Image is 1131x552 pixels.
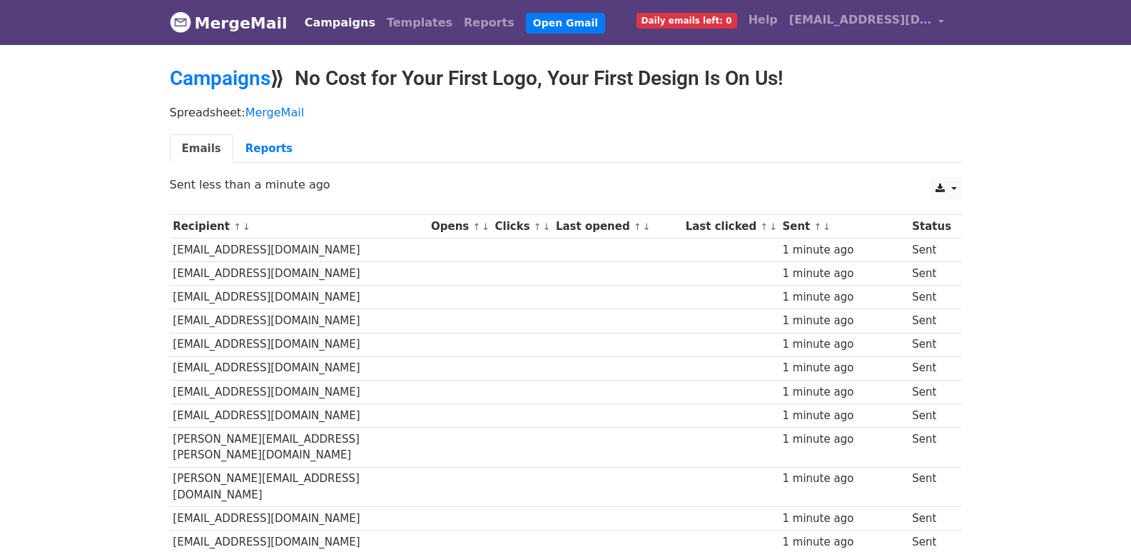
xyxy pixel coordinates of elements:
[170,8,288,38] a: MergeMail
[682,215,779,239] th: Last clicked
[170,333,428,356] td: [EMAIL_ADDRESS][DOMAIN_NAME]
[782,242,905,259] div: 1 minute ago
[782,313,905,329] div: 1 minute ago
[233,221,241,232] a: ↑
[908,215,954,239] th: Status
[823,221,831,232] a: ↓
[908,309,954,333] td: Sent
[779,215,909,239] th: Sent
[170,507,428,531] td: [EMAIL_ADDRESS][DOMAIN_NAME]
[243,221,250,232] a: ↓
[782,471,905,487] div: 1 minute ago
[170,380,428,403] td: [EMAIL_ADDRESS][DOMAIN_NAME]
[170,286,428,309] td: [EMAIL_ADDRESS][DOMAIN_NAME]
[782,336,905,353] div: 1 minute ago
[908,262,954,286] td: Sent
[782,360,905,376] div: 1 minute ago
[482,221,490,232] a: ↓
[492,215,552,239] th: Clicks
[170,356,428,380] td: [EMAIL_ADDRESS][DOMAIN_NAME]
[631,6,743,34] a: Daily emails left: 0
[743,6,783,34] a: Help
[789,11,932,29] span: [EMAIL_ADDRESS][DOMAIN_NAME]
[170,66,962,91] h2: ⟫ No Cost for Your First Logo, Your First Design Is On Us!
[783,6,950,39] a: [EMAIL_ADDRESS][DOMAIN_NAME]
[170,11,191,33] img: MergeMail logo
[769,221,777,232] a: ↓
[381,9,458,37] a: Templates
[458,9,520,37] a: Reports
[782,289,905,306] div: 1 minute ago
[782,431,905,448] div: 1 minute ago
[908,507,954,531] td: Sent
[170,66,270,90] a: Campaigns
[908,467,954,507] td: Sent
[170,177,962,192] p: Sent less than a minute ago
[908,356,954,380] td: Sent
[760,221,768,232] a: ↑
[908,333,954,356] td: Sent
[170,403,428,427] td: [EMAIL_ADDRESS][DOMAIN_NAME]
[908,239,954,262] td: Sent
[634,221,641,232] a: ↑
[782,408,905,424] div: 1 minute ago
[170,262,428,286] td: [EMAIL_ADDRESS][DOMAIN_NAME]
[245,106,304,119] a: MergeMail
[908,403,954,427] td: Sent
[552,215,682,239] th: Last opened
[170,239,428,262] td: [EMAIL_ADDRESS][DOMAIN_NAME]
[299,9,381,37] a: Campaigns
[170,309,428,333] td: [EMAIL_ADDRESS][DOMAIN_NAME]
[170,215,428,239] th: Recipient
[782,384,905,401] div: 1 minute ago
[636,13,737,29] span: Daily emails left: 0
[534,221,542,232] a: ↑
[543,221,551,232] a: ↓
[526,13,605,34] a: Open Gmail
[643,221,651,232] a: ↓
[170,105,962,120] p: Spreadsheet:
[814,221,822,232] a: ↑
[170,134,233,164] a: Emails
[170,427,428,467] td: [PERSON_NAME][EMAIL_ADDRESS][PERSON_NAME][DOMAIN_NAME]
[908,380,954,403] td: Sent
[908,286,954,309] td: Sent
[472,221,480,232] a: ↑
[427,215,492,239] th: Opens
[782,534,905,551] div: 1 minute ago
[908,427,954,467] td: Sent
[782,511,905,527] div: 1 minute ago
[170,467,428,507] td: [PERSON_NAME][EMAIL_ADDRESS][DOMAIN_NAME]
[233,134,305,164] a: Reports
[782,266,905,282] div: 1 minute ago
